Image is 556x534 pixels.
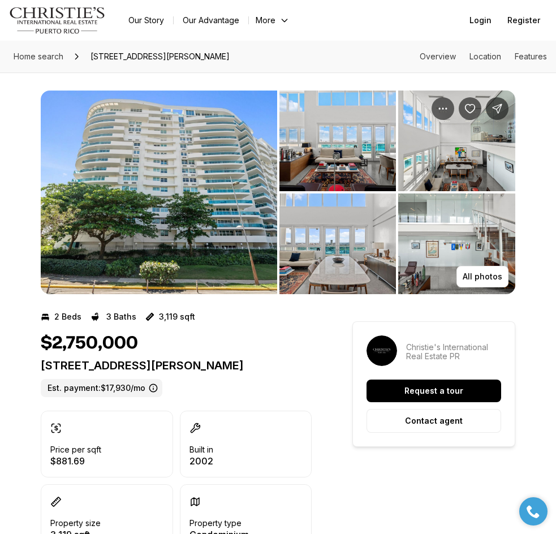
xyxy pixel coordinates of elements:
p: 2002 [189,457,213,466]
a: Home search [9,48,68,66]
a: Skip to: Features [515,51,547,61]
li: 1 of 8 [41,91,277,294]
p: Property type [189,519,242,528]
button: Property options [432,97,454,120]
img: logo [9,7,106,34]
a: Skip to: Overview [420,51,456,61]
p: [STREET_ADDRESS][PERSON_NAME] [41,359,312,372]
button: View image gallery [279,193,396,294]
span: Login [469,16,492,25]
nav: Page section menu [420,52,547,61]
p: 3,119 sqft [159,312,195,321]
button: View image gallery [41,91,277,294]
button: More [249,12,296,28]
a: Our Advantage [174,12,248,28]
span: Home search [14,51,63,61]
button: All photos [456,266,508,287]
button: Share Property: 550 AVENIDA CONSTITUCION #PH-1608 [486,97,508,120]
span: [STREET_ADDRESS][PERSON_NAME] [86,48,234,66]
p: Built in [189,445,213,454]
p: 3 Baths [106,312,136,321]
button: Register [501,9,547,32]
p: $881.69 [50,457,101,466]
h1: $2,750,000 [41,333,138,354]
div: Listing Photos [41,91,515,294]
button: View image gallery [398,91,515,191]
button: Contact agent [367,409,501,433]
p: Contact agent [405,416,463,425]
p: 2 Beds [54,312,81,321]
label: Est. payment: $17,930/mo [41,379,162,397]
button: Request a tour [367,380,501,402]
li: 2 of 8 [279,91,516,294]
button: Login [463,9,498,32]
p: Request a tour [404,386,463,395]
a: Skip to: Location [469,51,501,61]
button: View image gallery [398,193,515,294]
p: Price per sqft [50,445,101,454]
a: Our Story [119,12,173,28]
p: Property size [50,519,101,528]
p: Christie's International Real Estate PR [406,343,501,361]
button: Save Property: 550 AVENIDA CONSTITUCION #PH-1608 [459,97,481,120]
button: View image gallery [279,91,396,191]
p: All photos [463,272,502,281]
span: Register [507,16,540,25]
